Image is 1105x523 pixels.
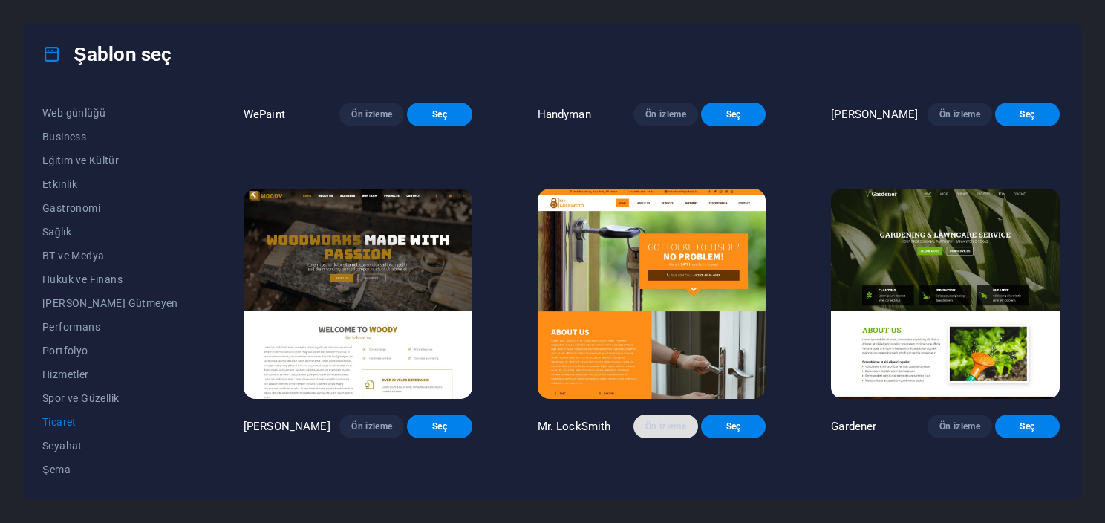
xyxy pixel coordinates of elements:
[42,297,178,309] span: [PERSON_NAME] Gütmeyen
[633,415,698,438] button: Ön izleme
[42,392,178,404] span: Spor ve Güzellik
[42,178,178,190] span: Etkinlik
[42,202,178,214] span: Gastronomi
[42,107,178,119] span: Web günlüğü
[939,420,980,432] span: Ön izleme
[42,434,178,458] button: Seyahat
[831,189,1060,400] img: Gardener
[42,339,178,363] button: Portfolyo
[42,226,178,238] span: Sağlık
[42,345,178,357] span: Portfolyo
[42,386,178,410] button: Spor ve Güzellik
[1007,420,1048,432] span: Seç
[995,103,1060,126] button: Seç
[713,108,754,120] span: Seç
[831,419,876,434] p: Gardener
[42,273,178,285] span: Hukuk ve Finans
[42,125,178,149] button: Business
[42,42,172,66] h4: Şablon seç
[419,420,460,432] span: Seç
[1007,108,1048,120] span: Seç
[42,155,178,166] span: Eğitim ve Kültür
[42,172,178,196] button: Etkinlik
[831,107,918,122] p: [PERSON_NAME]
[42,131,178,143] span: Business
[244,419,330,434] p: [PERSON_NAME]
[42,458,178,481] button: Şema
[407,415,472,438] button: Seç
[995,415,1060,438] button: Seç
[419,108,460,120] span: Seç
[538,107,591,122] p: Handyman
[42,250,178,261] span: BT ve Medya
[42,363,178,386] button: Hizmetler
[42,291,178,315] button: [PERSON_NAME] Gütmeyen
[928,103,992,126] button: Ön izleme
[351,420,392,432] span: Ön izleme
[42,315,178,339] button: Performans
[538,189,766,400] img: Mr. LockSmith
[928,415,992,438] button: Ön izleme
[339,415,404,438] button: Ön izleme
[645,108,686,120] span: Ön izleme
[42,410,178,434] button: Ticaret
[244,189,472,400] img: Woody
[42,196,178,220] button: Gastronomi
[42,464,178,475] span: Şema
[42,220,178,244] button: Sağlık
[713,420,754,432] span: Seç
[42,101,178,125] button: Web günlüğü
[645,420,686,432] span: Ön izleme
[42,321,178,333] span: Performans
[42,149,178,172] button: Eğitim ve Kültür
[939,108,980,120] span: Ön izleme
[701,415,766,438] button: Seç
[633,103,698,126] button: Ön izleme
[42,244,178,267] button: BT ve Medya
[244,107,285,122] p: WePaint
[538,419,611,434] p: Mr. LockSmith
[407,103,472,126] button: Seç
[42,267,178,291] button: Hukuk ve Finans
[701,103,766,126] button: Seç
[339,103,404,126] button: Ön izleme
[42,416,178,428] span: Ticaret
[42,440,178,452] span: Seyahat
[351,108,392,120] span: Ön izleme
[42,368,178,380] span: Hizmetler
